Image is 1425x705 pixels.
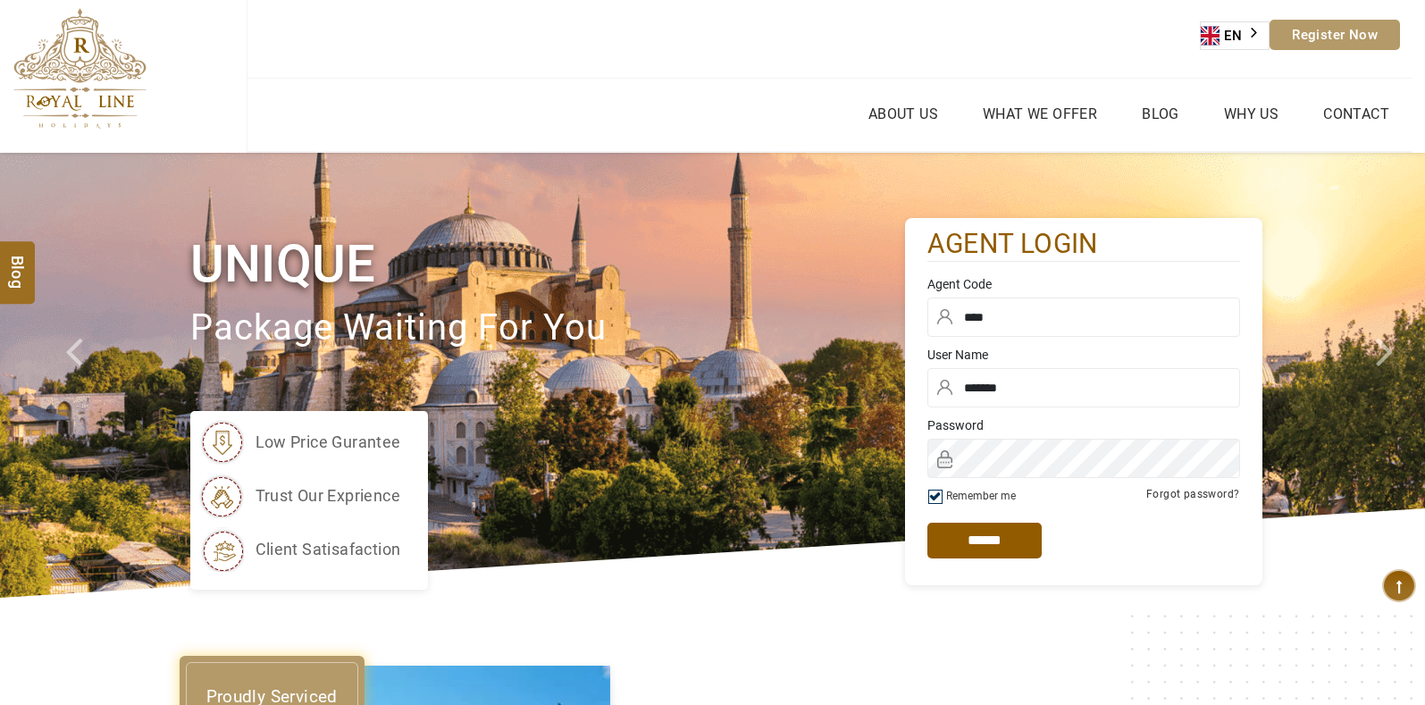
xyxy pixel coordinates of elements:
li: trust our exprience [199,474,401,518]
a: Why Us [1220,101,1283,127]
div: Language [1200,21,1270,50]
li: client satisafaction [199,527,401,572]
a: What we Offer [978,101,1102,127]
a: Contact [1319,101,1394,127]
label: Password [927,416,1240,434]
label: User Name [927,346,1240,364]
a: EN [1201,22,1269,49]
label: Agent Code [927,275,1240,293]
p: package waiting for you [190,298,905,358]
li: low price gurantee [199,420,401,465]
a: Forgot password? [1146,488,1239,500]
aside: Language selected: English [1200,21,1270,50]
a: Check next prev [43,153,114,598]
span: Blog [6,255,29,270]
a: Register Now [1270,20,1400,50]
h1: Unique [190,231,905,298]
a: Blog [1137,101,1184,127]
label: Remember me [946,490,1016,502]
a: Check next image [1354,153,1425,598]
a: About Us [864,101,943,127]
h2: agent login [927,227,1240,262]
img: The Royal Line Holidays [13,8,147,129]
